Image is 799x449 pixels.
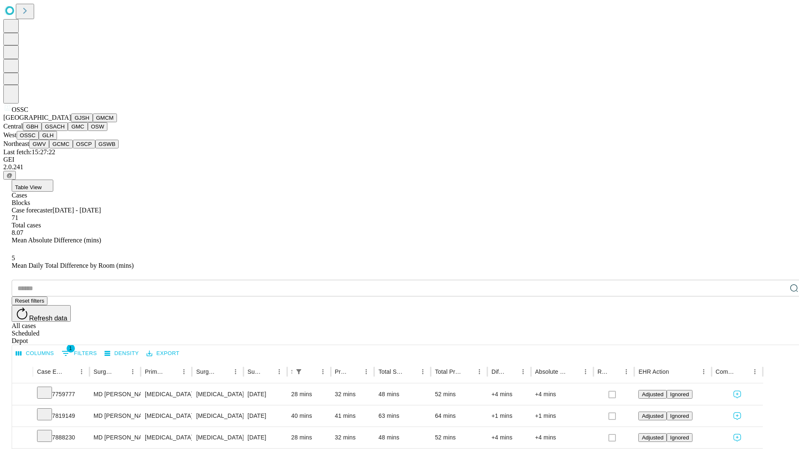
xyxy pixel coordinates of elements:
button: Sort [568,366,580,377]
span: Ignored [670,413,689,419]
button: GLH [39,131,57,140]
div: Scheduled In Room Duration [291,368,292,375]
button: GJSH [71,113,93,122]
button: @ [3,171,16,180]
button: Menu [76,366,87,377]
button: Adjusted [638,412,667,420]
button: Select columns [14,347,56,360]
button: GMC [68,122,87,131]
button: GBH [23,122,42,131]
button: Menu [273,366,285,377]
span: Central [3,123,23,130]
div: [MEDICAL_DATA] [145,405,188,427]
div: 48 mins [378,384,427,405]
button: Show filters [293,366,305,377]
div: [MEDICAL_DATA] [145,384,188,405]
div: 52 mins [435,384,483,405]
span: Total cases [12,222,41,229]
button: Menu [620,366,632,377]
div: +4 mins [491,384,527,405]
div: 7888230 [37,427,85,448]
span: Adjusted [642,434,663,441]
div: Resolved in EHR [598,368,608,375]
button: Sort [506,366,517,377]
button: GMCM [93,113,117,122]
div: [DATE] [248,405,283,427]
span: [DATE] - [DATE] [52,207,101,214]
span: Ignored [670,391,689,397]
span: Refresh data [29,315,67,322]
button: Menu [127,366,139,377]
button: Sort [737,366,749,377]
button: Menu [230,366,241,377]
button: Adjusted [638,390,667,399]
div: [MEDICAL_DATA] RELEASE [196,427,239,448]
button: GSWB [95,140,119,148]
span: Last fetch: 15:27:22 [3,148,55,155]
div: Difference [491,368,505,375]
div: 40 mins [291,405,327,427]
button: Expand [16,431,29,445]
div: Surgeon Name [94,368,114,375]
div: GEI [3,156,796,163]
span: @ [7,172,12,178]
button: Sort [218,366,230,377]
div: Absolute Difference [535,368,567,375]
div: 48 mins [378,427,427,448]
span: Adjusted [642,413,663,419]
button: Sort [115,366,127,377]
button: Expand [16,387,29,402]
div: 63 mins [378,405,427,427]
button: Menu [749,366,761,377]
button: Menu [698,366,710,377]
div: 32 mins [335,427,370,448]
div: +1 mins [491,405,527,427]
button: Sort [462,366,474,377]
button: Ignored [667,433,692,442]
div: EHR Action [638,368,669,375]
button: GSACH [42,122,68,131]
button: GWV [29,140,49,148]
div: 64 mins [435,405,483,427]
div: 1 active filter [293,366,305,377]
button: Menu [580,366,591,377]
div: 32 mins [335,384,370,405]
span: Northeast [3,140,29,147]
span: Reset filters [15,298,44,304]
button: Menu [417,366,429,377]
button: Export [144,347,181,360]
div: 7819149 [37,405,85,427]
button: Density [102,347,141,360]
span: OSSC [12,106,28,113]
span: West [3,131,17,138]
span: 5 [12,254,15,262]
div: +4 mins [535,384,589,405]
div: 2.0.241 [3,163,796,171]
span: Ignored [670,434,689,441]
button: Sort [262,366,273,377]
button: Sort [349,366,360,377]
button: Sort [609,366,620,377]
span: Case forecaster [12,207,52,214]
button: Sort [64,366,76,377]
button: Ignored [667,390,692,399]
span: Table View [15,184,42,190]
div: Surgery Name [196,368,217,375]
span: [GEOGRAPHIC_DATA] [3,114,71,121]
div: 7759777 [37,384,85,405]
div: Primary Service [145,368,166,375]
button: Sort [670,366,682,377]
div: [MEDICAL_DATA] RELEASE [196,384,239,405]
button: Menu [360,366,372,377]
button: Refresh data [12,305,71,322]
div: MD [PERSON_NAME] [PERSON_NAME] Md [94,405,136,427]
div: 41 mins [335,405,370,427]
button: Expand [16,409,29,424]
div: Case Epic Id [37,368,63,375]
button: Adjusted [638,433,667,442]
button: Table View [12,180,53,192]
button: OSCP [73,140,95,148]
button: Sort [166,366,178,377]
button: Menu [474,366,485,377]
button: Sort [305,366,317,377]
